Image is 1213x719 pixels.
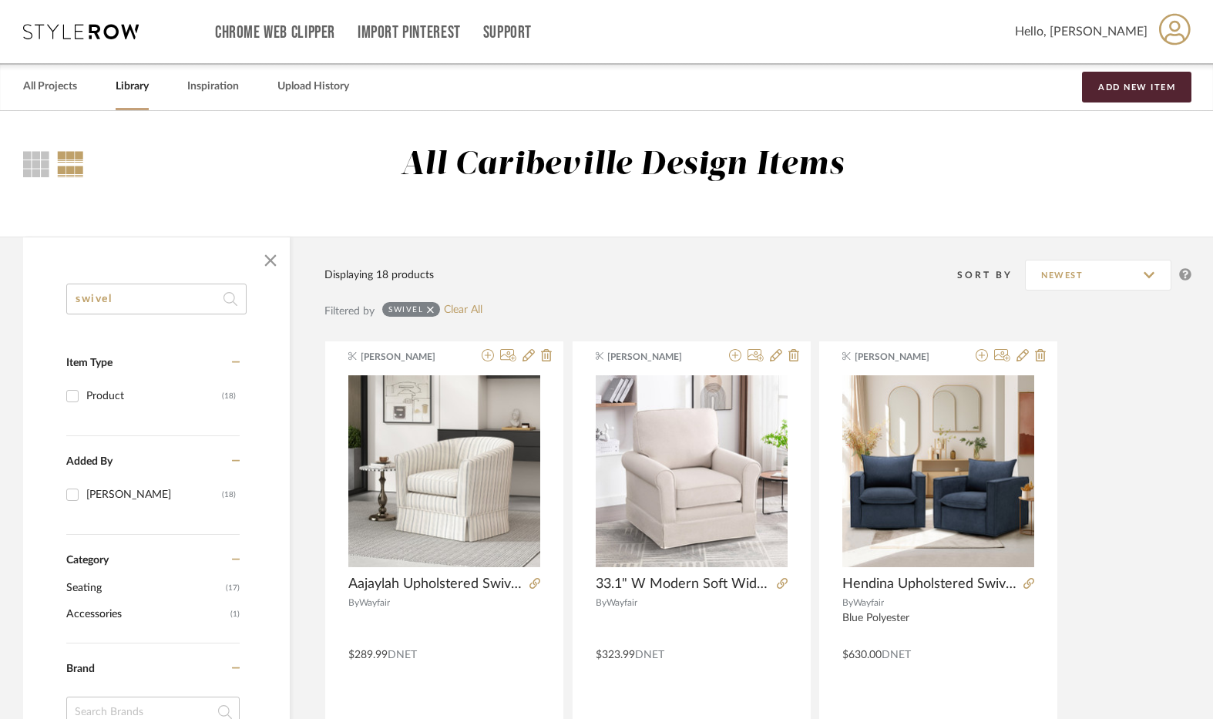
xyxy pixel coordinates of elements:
span: [PERSON_NAME] [607,350,704,364]
input: Search within 18 results [66,284,247,314]
span: Seating [66,575,222,601]
div: swivel [388,304,423,314]
a: Chrome Web Clipper [215,26,335,39]
span: Aajaylah Upholstered Swivel Barrel Chair [348,576,523,593]
span: Hello, [PERSON_NAME] [1015,22,1147,41]
img: 33.1" W Modern Soft Wide Upholstered Striped Swivel Arm Accent Chair [596,375,788,567]
button: Close [255,245,286,276]
div: [PERSON_NAME] [86,482,222,507]
div: (18) [222,482,236,507]
span: [PERSON_NAME] [361,350,458,364]
img: Aajaylah Upholstered Swivel Barrel Chair [348,375,540,567]
span: Wayfair [853,598,884,607]
a: Clear All [444,304,482,317]
span: By [348,598,359,607]
span: $323.99 [596,650,635,660]
div: All Caribeville Design Items [401,146,844,185]
span: Brand [66,664,95,674]
span: DNET [635,650,664,660]
span: $289.99 [348,650,388,660]
span: By [842,598,853,607]
span: 33.1" W Modern Soft Wide Upholstered Striped Swivel Arm Accent Chair [596,576,771,593]
span: Wayfair [606,598,637,607]
div: Displaying 18 products [324,267,434,284]
span: [PERSON_NAME] [855,350,952,364]
div: Product [86,384,222,408]
div: Sort By [957,267,1025,283]
span: (17) [226,576,240,600]
span: Added By [66,456,113,467]
div: (18) [222,384,236,408]
span: Category [66,554,109,567]
a: Library [116,76,149,97]
a: Import Pinterest [358,26,461,39]
span: (1) [230,602,240,627]
a: Support [483,26,532,39]
span: $630.00 [842,650,882,660]
div: 0 [596,375,788,567]
img: Hendina Upholstered Swivel Armchair (Set of 2) [842,375,1034,567]
span: DNET [882,650,911,660]
span: Hendina Upholstered Swivel Armchair (Set of 2) [842,576,1017,593]
span: DNET [388,650,417,660]
span: Accessories [66,601,227,627]
a: Inspiration [187,76,239,97]
span: By [596,598,606,607]
div: Blue Polyester [842,612,1034,638]
span: Item Type [66,358,113,368]
a: Upload History [277,76,349,97]
span: Wayfair [359,598,390,607]
div: Filtered by [324,303,375,320]
button: Add New Item [1082,72,1191,102]
a: All Projects [23,76,77,97]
